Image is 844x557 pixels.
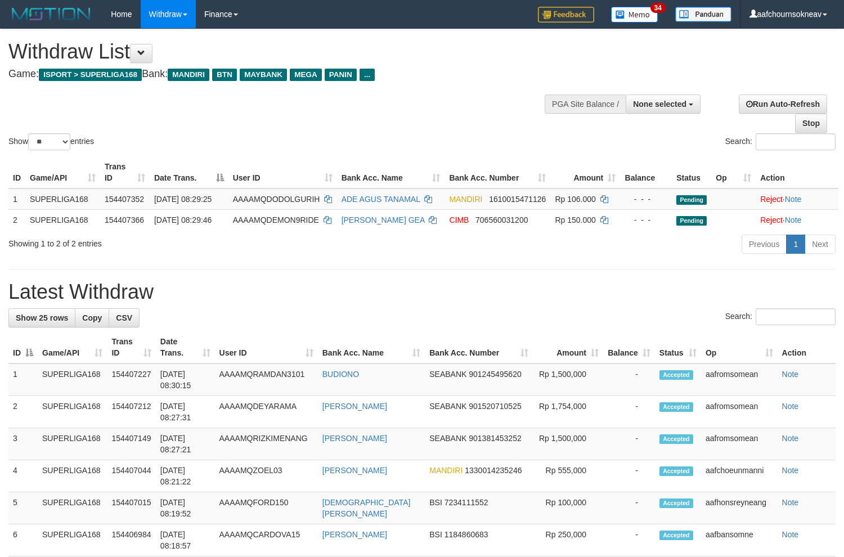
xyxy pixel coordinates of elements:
span: Accepted [659,370,693,380]
td: SUPERLIGA168 [25,188,100,210]
a: Note [782,370,799,379]
span: Copy 706560031200 to clipboard [475,215,528,224]
th: Amount: activate to sort column ascending [533,331,603,363]
span: PANIN [325,69,357,81]
img: Button%20Memo.svg [611,7,658,23]
td: AAAAMQRIZKIMENANG [215,428,318,460]
span: SEABANK [429,434,466,443]
h1: Withdraw List [8,41,551,63]
span: Pending [676,216,707,226]
span: SEABANK [429,370,466,379]
a: [PERSON_NAME] [322,466,387,475]
a: Copy [75,308,109,327]
a: Note [785,215,802,224]
th: Balance: activate to sort column ascending [603,331,655,363]
td: 5 [8,492,38,524]
label: Show entries [8,133,94,150]
td: 1 [8,363,38,396]
a: [DEMOGRAPHIC_DATA][PERSON_NAME] [322,498,411,518]
span: MANDIRI [429,466,463,475]
a: Note [782,530,799,539]
td: - [603,396,655,428]
td: [DATE] 08:19:52 [156,492,215,524]
th: Action [756,156,838,188]
td: - [603,524,655,556]
div: PGA Site Balance / [545,95,626,114]
select: Showentries [28,133,70,150]
span: Rp 106.000 [555,195,595,204]
td: SUPERLIGA168 [38,492,107,524]
span: Copy 1330014235246 to clipboard [465,466,522,475]
th: Bank Acc. Name: activate to sort column ascending [337,156,445,188]
td: 154407227 [107,363,155,396]
td: - [603,428,655,460]
td: AAAAMQZOEL03 [215,460,318,492]
a: 1 [786,235,805,254]
a: Next [805,235,836,254]
span: ISPORT > SUPERLIGA168 [39,69,142,81]
td: AAAAMQDEYARAMA [215,396,318,428]
td: 154407149 [107,428,155,460]
a: Note [785,195,802,204]
a: Run Auto-Refresh [739,95,827,114]
th: Bank Acc. Number: activate to sort column ascending [445,156,550,188]
th: User ID: activate to sort column ascending [228,156,337,188]
td: 154407015 [107,492,155,524]
div: Showing 1 to 2 of 2 entries [8,233,343,249]
td: [DATE] 08:27:21 [156,428,215,460]
th: Balance [620,156,672,188]
a: Reject [760,195,783,204]
th: Date Trans.: activate to sort column descending [150,156,228,188]
td: Rp 100,000 [533,492,603,524]
td: aafromsomean [701,428,778,460]
span: MANDIRI [449,195,482,204]
th: Bank Acc. Name: activate to sort column ascending [318,331,425,363]
td: 154407212 [107,396,155,428]
a: [PERSON_NAME] [322,434,387,443]
span: AAAAMQDEMON9RIDE [233,215,319,224]
input: Search: [756,308,836,325]
td: 154407044 [107,460,155,492]
td: aafromsomean [701,363,778,396]
th: Trans ID: activate to sort column ascending [100,156,150,188]
td: · [756,209,838,230]
span: Copy 901381453252 to clipboard [469,434,521,443]
a: [PERSON_NAME] [322,402,387,411]
td: SUPERLIGA168 [25,209,100,230]
td: Rp 250,000 [533,524,603,556]
th: ID: activate to sort column descending [8,331,38,363]
th: Date Trans.: activate to sort column ascending [156,331,215,363]
td: [DATE] 08:30:15 [156,363,215,396]
td: AAAAMQFORD150 [215,492,318,524]
a: [PERSON_NAME] [322,530,387,539]
th: Bank Acc. Number: activate to sort column ascending [425,331,533,363]
div: - - - [625,194,667,205]
a: Note [782,498,799,507]
td: SUPERLIGA168 [38,396,107,428]
a: ADE AGUS TANAMAL [342,195,420,204]
span: Copy 1610015471126 to clipboard [489,195,546,204]
img: panduan.png [675,7,731,22]
span: AAAAMQDODOLGURIH [233,195,320,204]
span: ... [360,69,375,81]
td: aafchoeunmanni [701,460,778,492]
button: None selected [626,95,701,114]
span: 154407366 [105,215,144,224]
td: 2 [8,396,38,428]
th: ID [8,156,25,188]
a: Note [782,434,799,443]
a: Note [782,402,799,411]
div: - - - [625,214,667,226]
label: Search: [725,133,836,150]
td: 154406984 [107,524,155,556]
span: Accepted [659,531,693,540]
h1: Latest Withdraw [8,281,836,303]
td: SUPERLIGA168 [38,363,107,396]
span: Accepted [659,434,693,444]
h4: Game: Bank: [8,69,551,80]
td: [DATE] 08:27:31 [156,396,215,428]
td: aafhonsreyneang [701,492,778,524]
td: - [603,460,655,492]
span: Rp 150.000 [555,215,595,224]
span: SEABANK [429,402,466,411]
